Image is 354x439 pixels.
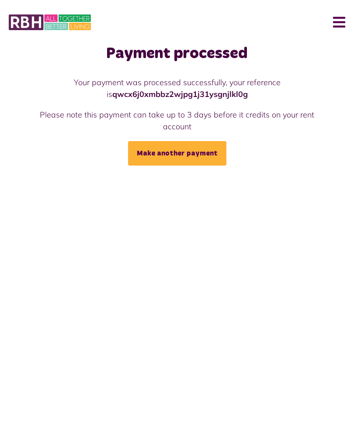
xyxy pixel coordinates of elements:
[37,45,317,63] h1: Payment processed
[128,141,226,166] a: Make another payment
[112,89,248,99] strong: qwcx6j0xmbbz2wjpg1j31ysgnjlkl0g
[37,76,317,100] p: Your payment was processed successfully, your reference is
[9,13,91,31] img: MyRBH
[37,109,317,132] p: Please note this payment can take up to 3 days before it credits on your rent account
